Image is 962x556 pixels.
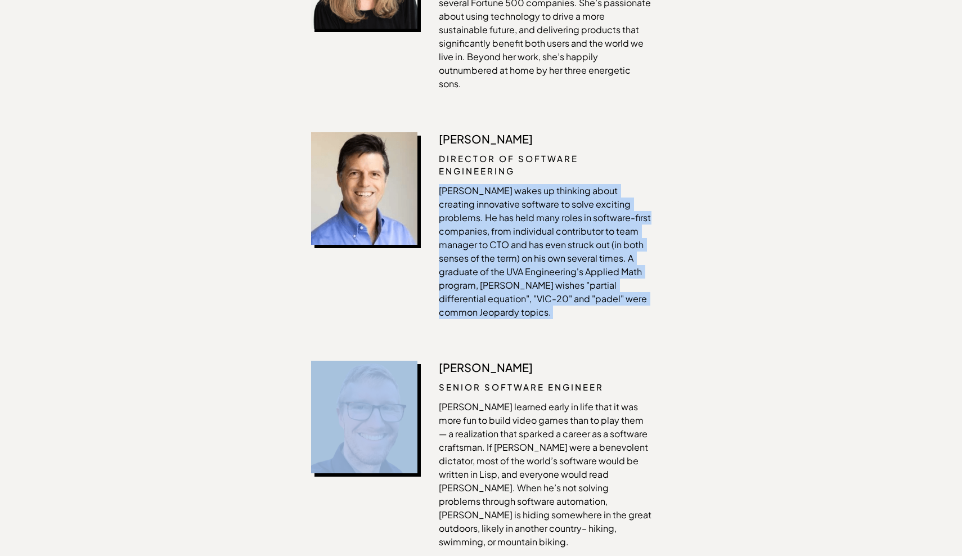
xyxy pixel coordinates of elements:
[439,184,651,319] p: [PERSON_NAME] wakes up thinking about creating innovative software to solve exciting problems. He...
[439,361,651,374] p: [PERSON_NAME]
[439,132,651,146] p: [PERSON_NAME]
[439,400,651,549] p: [PERSON_NAME] learned early in life that it was more fun to build video games than to play them —...
[439,153,651,177] p: director of software engineering
[439,381,651,393] p: Senior Software Engineer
